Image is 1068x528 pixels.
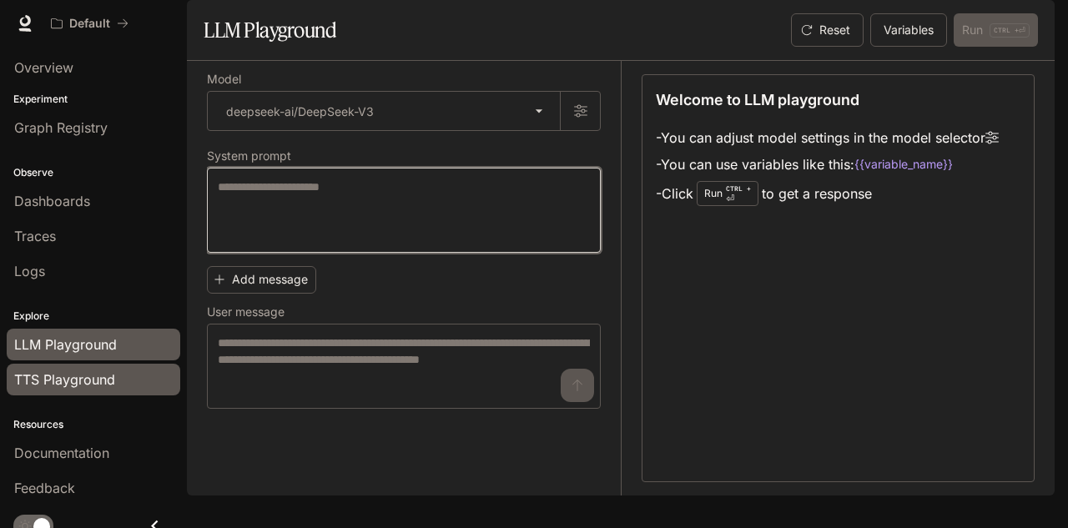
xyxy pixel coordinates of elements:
[870,13,947,47] button: Variables
[69,17,110,31] p: Default
[854,156,953,173] code: {{variable_name}}
[656,124,999,151] li: - You can adjust model settings in the model selector
[656,178,999,209] li: - Click to get a response
[207,306,285,318] p: User message
[208,92,560,130] div: deepseek-ai/DeepSeek-V3
[207,73,241,85] p: Model
[656,151,999,178] li: - You can use variables like this:
[43,7,136,40] button: All workspaces
[697,181,758,206] div: Run
[207,150,291,162] p: System prompt
[226,103,374,120] p: deepseek-ai/DeepSeek-V3
[726,184,751,194] p: CTRL +
[791,13,864,47] button: Reset
[207,266,316,294] button: Add message
[656,88,859,111] p: Welcome to LLM playground
[204,13,336,47] h1: LLM Playground
[726,184,751,204] p: ⏎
